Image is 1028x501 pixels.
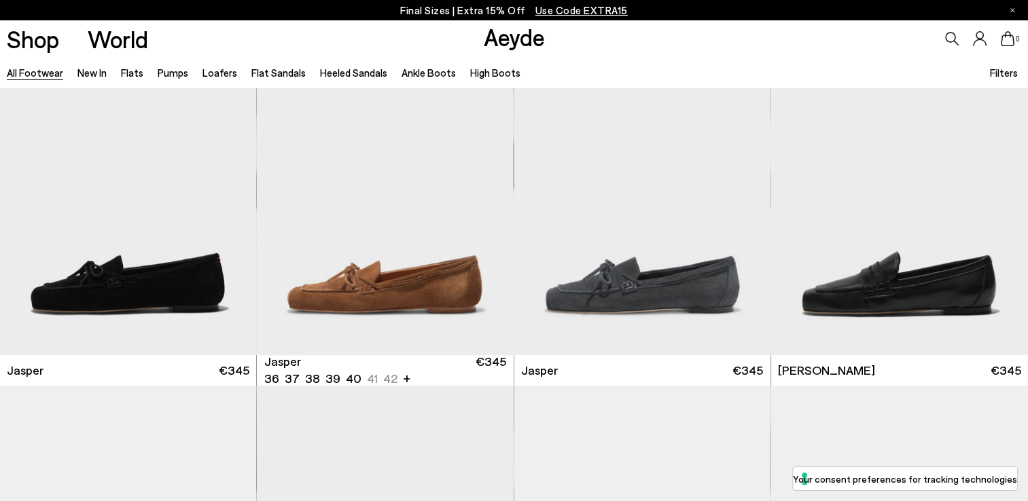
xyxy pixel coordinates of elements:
a: Jasper 36 37 38 39 40 41 42 + €345 [257,355,513,386]
span: €345 [991,362,1021,379]
span: Navigate to /collections/ss25-final-sizes [535,4,628,16]
a: Flats [121,67,143,79]
div: 1 / 6 [257,33,513,355]
span: Filters [989,67,1017,79]
li: 39 [325,370,340,387]
span: Jasper [264,353,301,370]
a: World [88,27,148,51]
li: 40 [346,370,361,387]
a: 6 / 6 1 / 6 2 / 6 3 / 6 4 / 6 5 / 6 6 / 6 1 / 6 Next slide Previous slide [257,33,513,355]
li: 36 [264,370,279,387]
a: High Boots [469,67,520,79]
span: Jasper [521,362,558,379]
span: €345 [219,362,249,379]
span: [PERSON_NAME] [778,362,875,379]
span: €345 [476,353,506,387]
div: 2 / 6 [513,33,769,355]
a: New In [77,67,107,79]
li: 37 [285,370,300,387]
a: Flat Sandals [251,67,306,79]
a: Ankle Boots [402,67,456,79]
img: Jasper Moccasin Loafers [514,33,770,355]
a: Shop [7,27,59,51]
span: 0 [1014,35,1021,43]
li: 38 [305,370,320,387]
a: All Footwear [7,67,63,79]
li: + [403,369,410,387]
img: Lana Moccasin Loafers [771,33,1028,355]
a: Aeyde [483,22,544,51]
span: €345 [732,362,763,379]
p: Final Sizes | Extra 15% Off [400,2,628,19]
label: Your consent preferences for tracking technologies [793,472,1017,486]
a: [PERSON_NAME] €345 [771,355,1028,386]
a: Jasper €345 [514,355,770,386]
a: Pumps [158,67,188,79]
button: Your consent preferences for tracking technologies [793,467,1017,490]
ul: variant [264,370,393,387]
span: Jasper [7,362,43,379]
img: Jasper Moccasin Loafers [257,33,513,355]
img: Jasper Moccasin Loafers [513,33,769,355]
a: 0 [1001,31,1014,46]
a: Heeled Sandals [320,67,387,79]
a: Loafers [202,67,237,79]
